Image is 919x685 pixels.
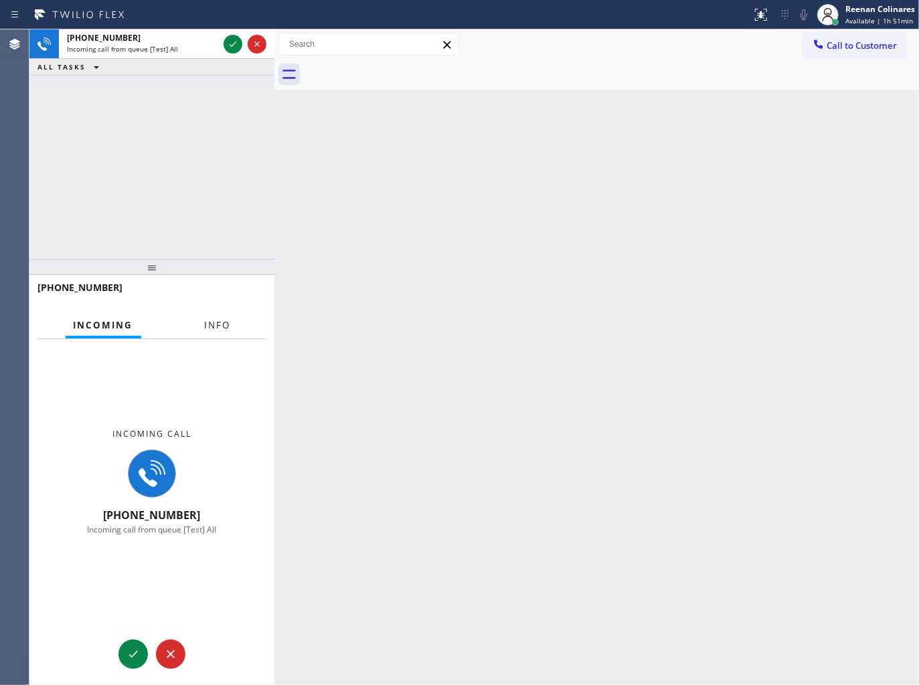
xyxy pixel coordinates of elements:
[29,59,112,75] button: ALL TASKS
[795,5,813,24] button: Mute
[224,35,242,54] button: Accept
[248,35,266,54] button: Reject
[279,33,458,55] input: Search
[88,524,217,535] span: Incoming call from queue [Test] All
[803,33,906,58] button: Call to Customer
[197,312,239,338] button: Info
[66,312,141,338] button: Incoming
[112,428,191,439] span: Incoming call
[156,640,185,669] button: Reject
[845,3,915,15] div: Reenan Colinares
[74,319,133,331] span: Incoming
[67,44,178,54] span: Incoming call from queue [Test] All
[205,319,231,331] span: Info
[37,62,86,72] span: ALL TASKS
[845,16,913,25] span: Available | 1h 51min
[118,640,148,669] button: Accept
[37,281,122,294] span: [PHONE_NUMBER]
[827,39,897,52] span: Call to Customer
[67,32,141,43] span: [PHONE_NUMBER]
[104,508,201,522] span: [PHONE_NUMBER]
